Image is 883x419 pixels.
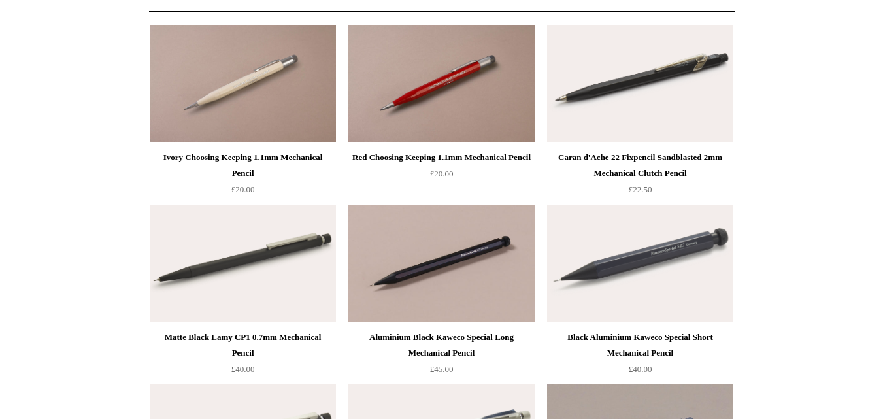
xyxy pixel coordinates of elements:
a: Black Aluminium Kaweco Special Short Mechanical Pencil £40.00 [547,329,733,383]
a: Red Choosing Keeping 1.1mm Mechanical Pencil £20.00 [348,150,534,203]
span: £45.00 [430,364,454,374]
img: Black Aluminium Kaweco Special Short Mechanical Pencil [547,205,733,322]
div: Matte Black Lamy CP1 0.7mm Mechanical Pencil [154,329,333,361]
span: £40.00 [629,364,652,374]
div: Red Choosing Keeping 1.1mm Mechanical Pencil [352,150,531,165]
span: £20.00 [231,184,255,194]
div: Ivory Choosing Keeping 1.1mm Mechanical Pencil [154,150,333,181]
a: Aluminium Black Kaweco Special Long Mechanical Pencil £45.00 [348,329,534,383]
a: Caran d'Ache 22 Fixpencil Sandblasted 2mm Mechanical Clutch Pencil Caran d'Ache 22 Fixpencil Sand... [547,25,733,142]
a: Aluminium Black Kaweco Special Long Mechanical Pencil Aluminium Black Kaweco Special Long Mechani... [348,205,534,322]
span: £40.00 [231,364,255,374]
div: Caran d'Ache 22 Fixpencil Sandblasted 2mm Mechanical Clutch Pencil [550,150,729,181]
a: Ivory Choosing Keeping 1.1mm Mechanical Pencil £20.00 [150,150,336,203]
a: Red Choosing Keeping 1.1mm Mechanical Pencil Red Choosing Keeping 1.1mm Mechanical Pencil [348,25,534,142]
img: Caran d'Ache 22 Fixpencil Sandblasted 2mm Mechanical Clutch Pencil [547,25,733,142]
a: Ivory Choosing Keeping 1.1mm Mechanical Pencil Ivory Choosing Keeping 1.1mm Mechanical Pencil [150,25,336,142]
span: £22.50 [629,184,652,194]
div: Aluminium Black Kaweco Special Long Mechanical Pencil [352,329,531,361]
img: Ivory Choosing Keeping 1.1mm Mechanical Pencil [150,25,336,142]
img: Red Choosing Keeping 1.1mm Mechanical Pencil [348,25,534,142]
a: Matte Black Lamy CP1 0.7mm Mechanical Pencil £40.00 [150,329,336,383]
a: Caran d'Ache 22 Fixpencil Sandblasted 2mm Mechanical Clutch Pencil £22.50 [547,150,733,203]
img: Aluminium Black Kaweco Special Long Mechanical Pencil [348,205,534,322]
div: Black Aluminium Kaweco Special Short Mechanical Pencil [550,329,729,361]
a: Black Aluminium Kaweco Special Short Mechanical Pencil Black Aluminium Kaweco Special Short Mecha... [547,205,733,322]
span: £20.00 [430,169,454,178]
img: Matte Black Lamy CP1 0.7mm Mechanical Pencil [150,205,336,322]
a: Matte Black Lamy CP1 0.7mm Mechanical Pencil Matte Black Lamy CP1 0.7mm Mechanical Pencil [150,205,336,322]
